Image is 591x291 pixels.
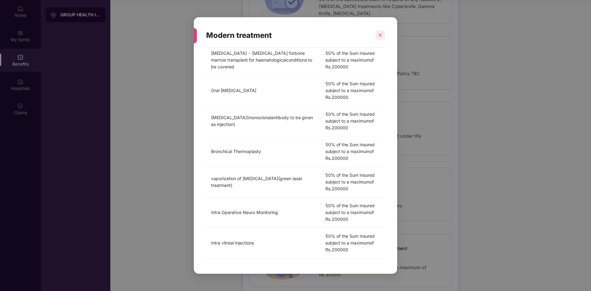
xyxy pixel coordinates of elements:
[320,228,385,258] td: 50% of the Sum Insured subject to a maximumof Rs.200000
[206,75,320,106] td: Oral [MEDICAL_DATA]
[320,75,385,106] td: 50% of the Sum Insured subject to a maximumof Rs.200000
[206,106,320,136] td: [MEDICAL_DATA](monoclonalantibody to be given as injection)
[206,197,320,228] td: Intra Operative Neuro Monitoring
[320,136,385,167] td: 50% of the Sum Insured subject to a maximumof Rs.200000
[206,167,320,197] td: vaporization of [MEDICAL_DATA](green laser treatment)
[206,228,320,258] td: Intra vitreal injections
[206,23,370,47] div: Modern treatment
[320,45,385,75] td: 50% of the Sum Insured subject to a maximumof Rs.200000
[320,197,385,228] td: 50% of the Sum Insured subject to a maximumof Rs.200000
[320,167,385,197] td: 50% of the Sum Insured subject to a maximumof Rs.200000
[320,106,385,136] td: 50% of the Sum Insured subject to a maximumof Rs.200000
[206,136,320,167] td: Bronchical Thermoplasty
[206,45,320,75] td: [MEDICAL_DATA] - [MEDICAL_DATA] forbone marrow transplant for haematologicalconditions to be covered
[378,33,382,37] span: close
